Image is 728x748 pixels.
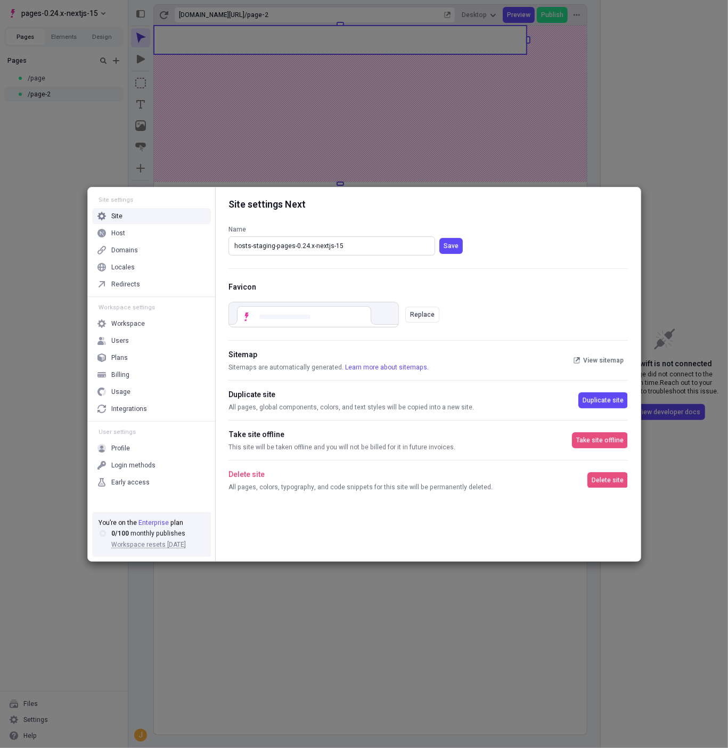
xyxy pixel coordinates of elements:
[138,518,169,528] span: Enterprise
[111,212,122,220] div: Site
[228,403,578,412] div: All pages, global components, colors, and text styles will be copied into a new site.
[228,363,569,372] div: Sitemaps are automatically generated.
[569,352,628,368] button: View sitemap
[111,371,129,379] div: Billing
[111,444,130,453] div: Profile
[583,356,624,365] span: View sitemap
[228,282,628,293] div: Favicon
[111,246,138,254] div: Domains
[228,187,628,212] div: Site settings Next
[576,436,624,445] span: Take site offline
[111,388,130,396] div: Usage
[92,303,211,311] div: Workspace settings
[228,469,587,481] div: Delete site
[111,354,128,362] div: Plans
[228,349,569,361] div: Sitemap
[444,242,459,250] span: Save
[111,229,125,237] div: Host
[99,519,205,527] div: You’re on the plan
[405,307,439,323] button: Replace
[592,476,624,484] span: Delete site
[228,483,587,491] div: All pages, colors, typography, and code snippets for this site will be permanently deleted.
[228,443,572,451] div: This site will be taken offline and you will not be billed for it in future invoices.
[572,432,628,448] button: Take site offline
[228,225,463,234] div: Name
[578,392,628,408] button: Duplicate site
[345,363,429,372] a: Learn more about sitemaps.
[111,461,156,470] div: Login methods
[111,478,150,487] div: Early access
[587,472,628,488] button: Delete site
[111,263,135,272] div: Locales
[92,428,211,436] div: User settings
[111,336,129,345] div: Users
[111,319,145,328] div: Workspace
[111,529,129,538] span: 0 / 100
[92,196,211,204] div: Site settings
[228,429,572,441] div: Take site offline
[111,280,140,289] div: Redirects
[583,396,624,405] span: Duplicate site
[228,389,578,401] div: Duplicate site
[111,405,147,413] div: Integrations
[228,236,435,256] input: NameSave
[111,540,186,549] span: Workspace resets [DATE]
[410,310,435,319] div: Replace
[130,529,185,538] span: monthly publishes
[439,238,463,254] button: Name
